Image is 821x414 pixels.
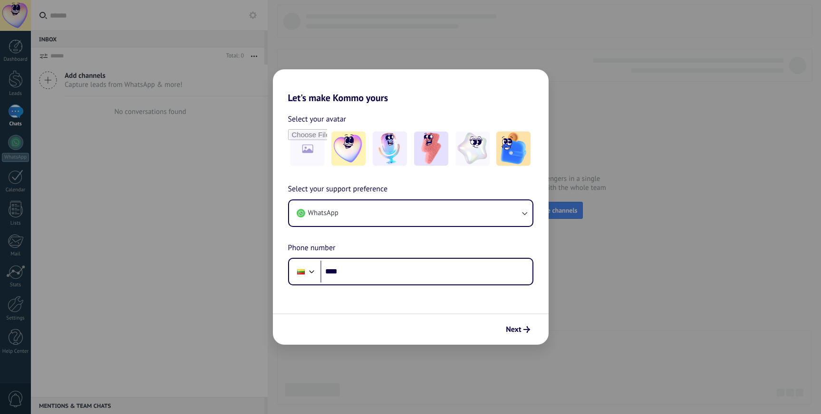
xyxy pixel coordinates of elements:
img: -2.jpeg [373,132,407,166]
span: Select your avatar [288,113,347,125]
span: WhatsApp [308,208,338,218]
span: Select your support preference [288,183,388,196]
img: -4.jpeg [455,132,490,166]
div: Lithuania: + 370 [292,262,310,282]
span: Phone number [288,242,336,254]
button: WhatsApp [289,200,532,226]
h2: Let's make Kommo yours [273,69,549,103]
button: Next [502,321,534,338]
img: -1.jpeg [331,132,366,166]
img: -3.jpeg [414,132,448,166]
span: Next [506,326,521,333]
img: -5.jpeg [496,132,531,166]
